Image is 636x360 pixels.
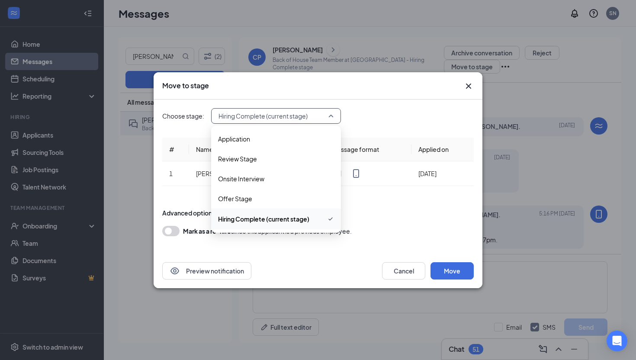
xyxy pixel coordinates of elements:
[327,214,334,224] svg: Checkmark
[183,227,231,235] b: Mark as a re-hire
[218,174,264,183] span: Onsite Interview
[218,109,308,122] span: Hiring Complete (current stage)
[183,226,352,236] div: since this applicant is a previous employee.
[218,154,257,164] span: Review Stage
[411,138,474,161] th: Applied on
[162,262,251,280] button: EyePreview notification
[218,214,309,224] span: Hiring Complete (current stage)
[218,134,250,144] span: Application
[351,168,361,179] svg: MobileSms
[325,138,411,161] th: Message format
[189,138,278,161] th: Name
[382,262,425,280] button: Cancel
[169,170,173,177] span: 1
[411,161,474,186] td: [DATE]
[162,111,204,121] span: Choose stage:
[189,161,278,186] td: [PERSON_NAME]
[162,81,209,90] h3: Move to stage
[162,138,189,161] th: #
[463,81,474,91] button: Close
[430,262,474,280] button: Move
[170,266,180,276] svg: Eye
[607,331,627,351] div: Open Intercom Messenger
[162,209,474,217] div: Advanced options
[463,81,474,91] svg: Cross
[218,194,252,203] span: Offer Stage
